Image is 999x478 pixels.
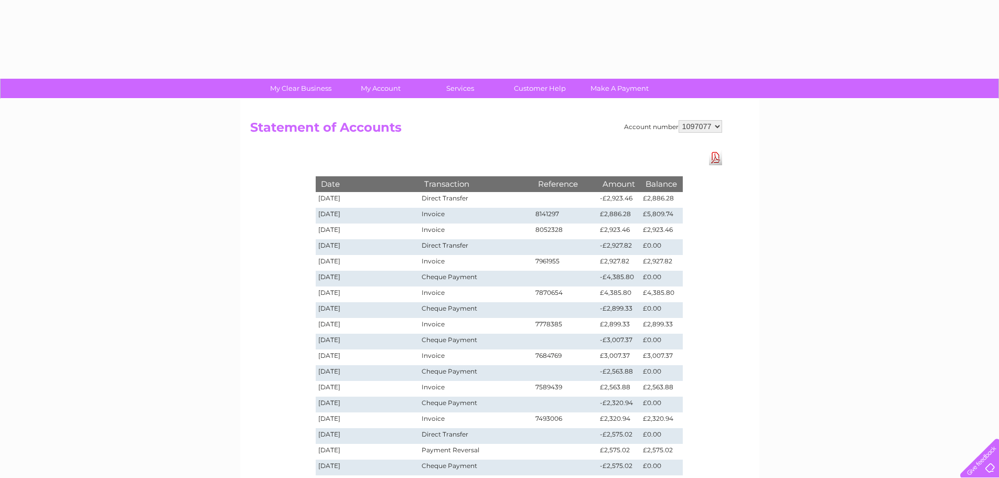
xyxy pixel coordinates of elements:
[419,334,532,349] td: Cheque Payment
[419,460,532,475] td: Cheque Payment
[640,460,682,475] td: £0.00
[419,365,532,381] td: Cheque Payment
[316,460,420,475] td: [DATE]
[640,192,682,208] td: £2,886.28
[316,271,420,286] td: [DATE]
[337,79,424,98] a: My Account
[316,302,420,318] td: [DATE]
[419,271,532,286] td: Cheque Payment
[533,349,598,365] td: 7684769
[316,192,420,208] td: [DATE]
[640,349,682,365] td: £3,007.37
[316,412,420,428] td: [DATE]
[316,176,420,192] th: Date
[533,286,598,302] td: 7870654
[316,318,420,334] td: [DATE]
[419,412,532,428] td: Invoice
[597,208,640,224] td: £2,886.28
[597,334,640,349] td: -£3,007.37
[533,412,598,428] td: 7493006
[419,397,532,412] td: Cheque Payment
[533,255,598,271] td: 7961955
[316,239,420,255] td: [DATE]
[497,79,583,98] a: Customer Help
[640,286,682,302] td: £4,385.80
[597,381,640,397] td: £2,563.88
[640,412,682,428] td: £2,320.94
[316,397,420,412] td: [DATE]
[640,334,682,349] td: £0.00
[640,397,682,412] td: £0.00
[597,239,640,255] td: -£2,927.82
[640,224,682,239] td: £2,923.46
[419,224,532,239] td: Invoice
[640,271,682,286] td: £0.00
[316,381,420,397] td: [DATE]
[316,365,420,381] td: [DATE]
[597,444,640,460] td: £2,575.02
[597,176,640,192] th: Amount
[640,318,682,334] td: £2,899.33
[533,176,598,192] th: Reference
[316,224,420,239] td: [DATE]
[597,255,640,271] td: £2,927.82
[419,192,532,208] td: Direct Transfer
[576,79,663,98] a: Make A Payment
[640,444,682,460] td: £2,575.02
[316,444,420,460] td: [DATE]
[250,120,722,140] h2: Statement of Accounts
[419,208,532,224] td: Invoice
[419,302,532,318] td: Cheque Payment
[419,349,532,365] td: Invoice
[597,365,640,381] td: -£2,563.88
[597,286,640,302] td: £4,385.80
[316,286,420,302] td: [DATE]
[419,444,532,460] td: Payment Reversal
[640,255,682,271] td: £2,927.82
[419,255,532,271] td: Invoice
[533,381,598,397] td: 7589439
[640,239,682,255] td: £0.00
[597,318,640,334] td: £2,899.33
[597,224,640,239] td: £2,923.46
[640,365,682,381] td: £0.00
[316,255,420,271] td: [DATE]
[533,224,598,239] td: 8052328
[597,428,640,444] td: -£2,575.02
[316,428,420,444] td: [DATE]
[419,318,532,334] td: Invoice
[624,120,722,133] div: Account number
[640,302,682,318] td: £0.00
[316,208,420,224] td: [DATE]
[419,176,532,192] th: Transaction
[597,397,640,412] td: -£2,320.94
[533,318,598,334] td: 7778385
[709,150,722,165] a: Download Pdf
[257,79,344,98] a: My Clear Business
[419,381,532,397] td: Invoice
[417,79,503,98] a: Services
[533,208,598,224] td: 8141297
[640,208,682,224] td: £5,809.74
[640,176,682,192] th: Balance
[597,192,640,208] td: -£2,923.46
[419,286,532,302] td: Invoice
[597,412,640,428] td: £2,320.94
[597,349,640,365] td: £3,007.37
[316,349,420,365] td: [DATE]
[316,334,420,349] td: [DATE]
[597,460,640,475] td: -£2,575.02
[597,271,640,286] td: -£4,385.80
[597,302,640,318] td: -£2,899.33
[419,428,532,444] td: Direct Transfer
[640,428,682,444] td: £0.00
[640,381,682,397] td: £2,563.88
[419,239,532,255] td: Direct Transfer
